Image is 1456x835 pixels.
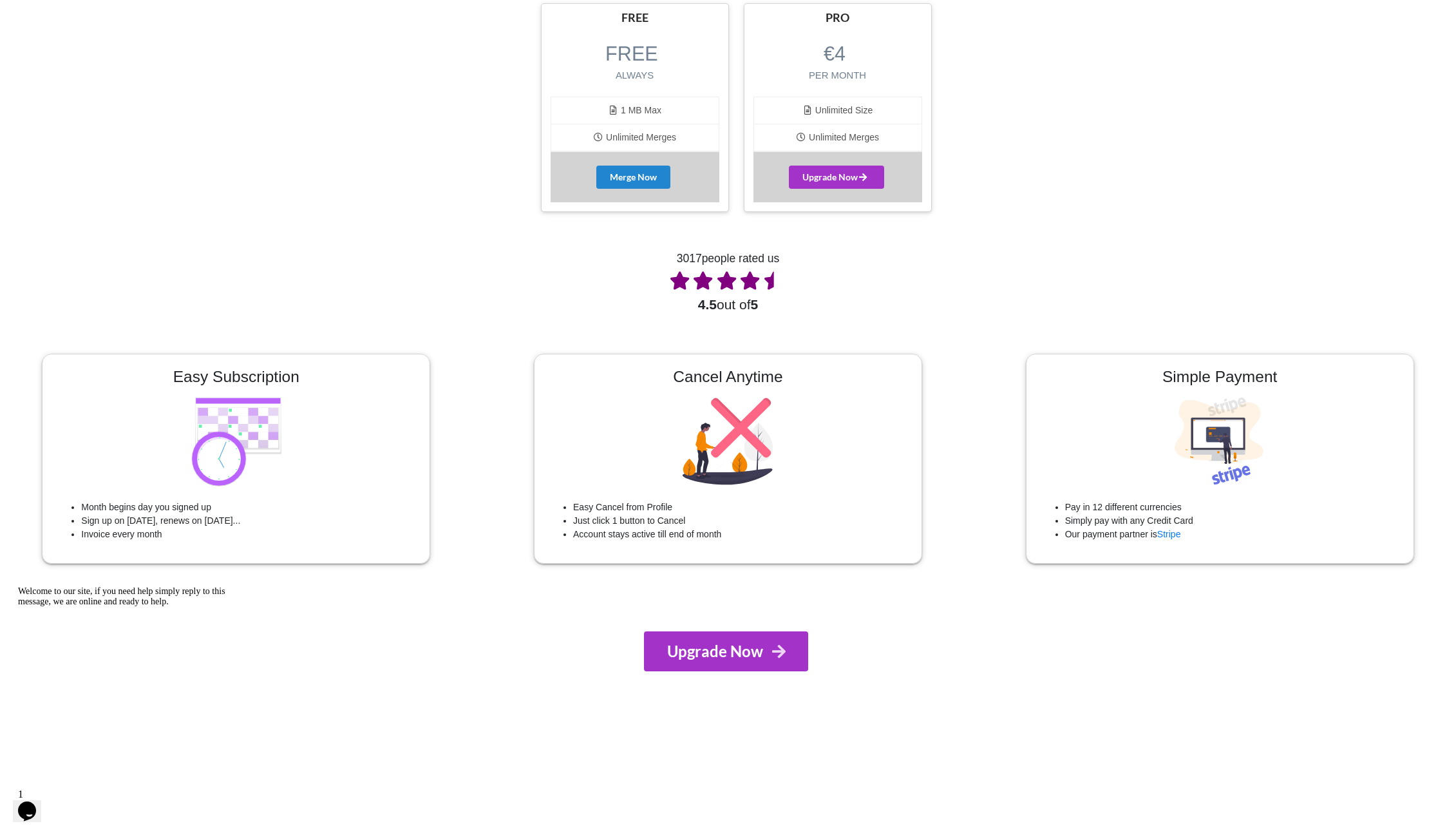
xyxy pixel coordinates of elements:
[13,783,54,822] iframe: chat widget
[796,132,879,142] span: Unlimited Merges
[802,171,871,182] span: Upgrade Now
[55,367,417,386] h3: Easy Subscription
[1065,514,1401,528] li: Simply pay with any Credit Card
[81,514,417,528] li: Sign up on [DATE], renews on [DATE]...
[573,501,909,514] li: Easy Cancel from Profile
[789,166,884,189] button: Upgrade Now
[551,68,719,82] span: ALWAYS
[698,297,717,312] b: 4.5
[605,43,658,64] span: FREE
[751,297,759,312] b: 5
[802,105,873,115] span: Unlimited Size
[547,367,909,386] h3: Cancel Anytime
[593,132,676,142] span: Unlimited Merges
[5,5,213,25] span: Welcome to our site, if you need help simply reply to this message, we are online and ready to help.
[551,10,719,25] div: FREE
[753,10,922,25] div: PRO
[644,631,808,671] button: Upgrade Now
[608,105,661,115] span: 1 MB Max
[573,514,909,528] li: Just click 1 button to Cancel
[1175,397,1265,487] img: pricingFeaturePicture
[13,581,245,777] iframe: chat widget
[1065,501,1401,514] li: Pay in 12 different currencies
[1039,367,1401,386] h3: Simple Payment
[683,397,773,487] img: pricingFeaturePicture
[596,166,670,189] button: Merge Now
[1065,528,1401,541] li: Our payment partner is
[191,397,281,487] img: pricingFeaturePicture
[1157,529,1181,539] a: Stripe
[5,5,237,26] div: Welcome to our site, if you need help simply reply to this message, we are online and ready to help.
[81,528,417,541] li: Invoice every month
[824,43,846,64] span: €4
[573,528,909,541] li: Account stays active till end of month
[753,68,922,82] span: PER MONTH
[81,501,417,514] li: Month begins day you signed up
